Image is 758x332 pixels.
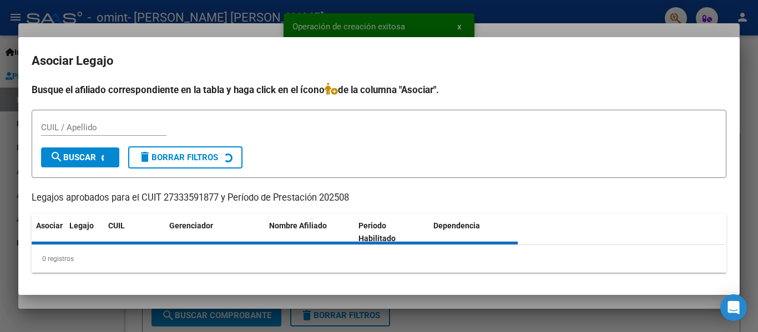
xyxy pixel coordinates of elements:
span: Dependencia [433,221,480,230]
span: Borrar Filtros [138,152,218,162]
button: Buscar [41,147,119,167]
datatable-header-cell: Dependencia [429,214,518,251]
datatable-header-cell: Gerenciador [165,214,265,251]
datatable-header-cell: Nombre Afiliado [265,214,354,251]
h4: Busque el afiliado correspondiente en la tabla y haga click en el ícono de la columna "Asociar". [32,83,726,97]
div: 0 registros [32,245,726,273]
button: Borrar Filtros [128,146,242,168]
span: Gerenciador [169,221,213,230]
span: Nombre Afiliado [269,221,327,230]
mat-icon: search [50,150,63,164]
p: Legajos aprobados para el CUIT 27333591877 y Período de Prestación 202508 [32,191,726,205]
datatable-header-cell: CUIL [104,214,165,251]
datatable-header-cell: Legajo [65,214,104,251]
span: CUIL [108,221,125,230]
div: Open Intercom Messenger [720,294,747,321]
span: Legajo [69,221,94,230]
datatable-header-cell: Periodo Habilitado [354,214,429,251]
h2: Asociar Legajo [32,50,726,71]
mat-icon: delete [138,150,151,164]
span: Periodo Habilitado [358,221,396,243]
datatable-header-cell: Asociar [32,214,65,251]
span: Buscar [50,152,96,162]
span: Asociar [36,221,63,230]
